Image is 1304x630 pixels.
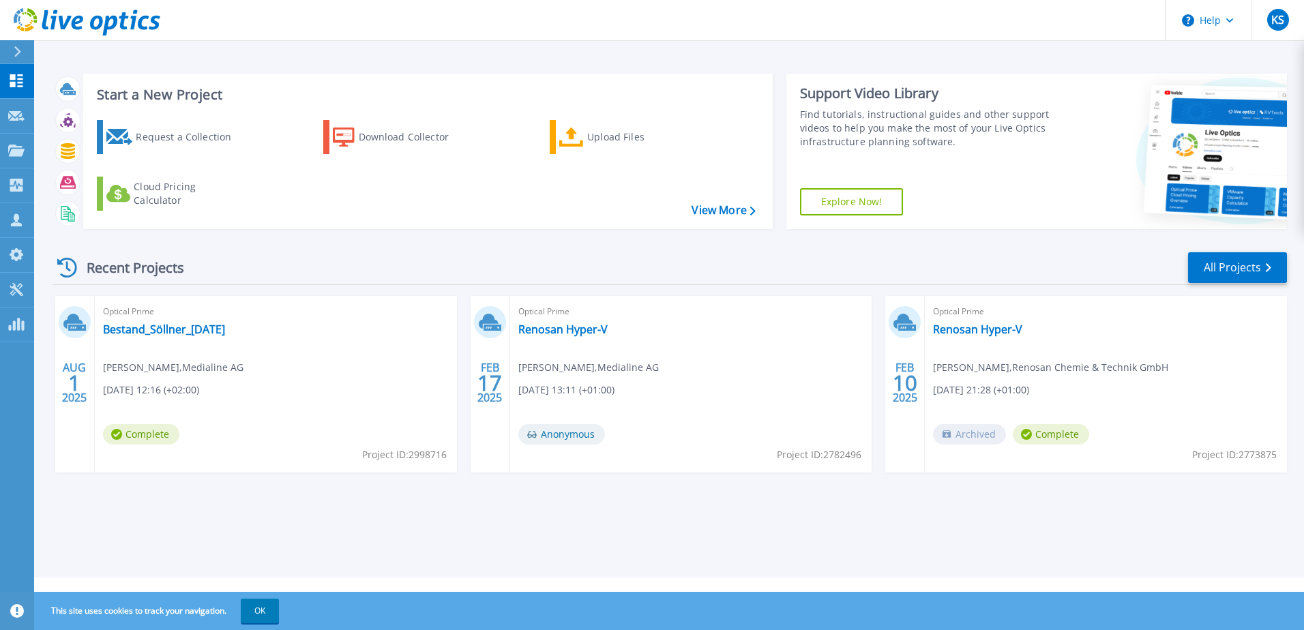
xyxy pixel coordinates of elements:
span: Anonymous [518,424,605,445]
span: KS [1271,14,1284,25]
h3: Start a New Project [97,87,755,102]
span: 17 [477,377,502,389]
a: Upload Files [550,120,702,154]
span: Complete [1013,424,1089,445]
span: [PERSON_NAME] , Medialine AG [518,360,659,375]
span: 1 [68,377,80,389]
span: Optical Prime [933,304,1279,319]
div: AUG 2025 [61,358,87,408]
a: View More [692,204,755,217]
a: Explore Now! [800,188,904,215]
div: Support Video Library [800,85,1055,102]
span: 10 [893,377,917,389]
span: Optical Prime [103,304,449,319]
span: Project ID: 2773875 [1192,447,1277,462]
span: [DATE] 13:11 (+01:00) [518,382,614,397]
a: All Projects [1188,252,1287,283]
div: Upload Files [587,123,696,151]
a: Download Collector [323,120,475,154]
button: OK [241,599,279,623]
span: Complete [103,424,179,445]
span: [DATE] 12:16 (+02:00) [103,382,199,397]
a: Bestand_Söllner_[DATE] [103,322,225,336]
span: This site uses cookies to track your navigation. [38,599,279,623]
div: Cloud Pricing Calculator [134,180,243,207]
div: Download Collector [359,123,468,151]
div: FEB 2025 [477,358,503,408]
span: Project ID: 2998716 [362,447,447,462]
div: FEB 2025 [892,358,918,408]
div: Recent Projects [53,251,203,284]
div: Request a Collection [136,123,245,151]
a: Request a Collection [97,120,249,154]
a: Renosan Hyper-V [933,322,1022,336]
span: Project ID: 2782496 [777,447,861,462]
span: Archived [933,424,1006,445]
span: [PERSON_NAME] , Medialine AG [103,360,243,375]
span: [DATE] 21:28 (+01:00) [933,382,1029,397]
a: Renosan Hyper-V [518,322,608,336]
span: [PERSON_NAME] , Renosan Chemie & Technik GmbH [933,360,1168,375]
a: Cloud Pricing Calculator [97,177,249,211]
span: Optical Prime [518,304,864,319]
div: Find tutorials, instructional guides and other support videos to help you make the most of your L... [800,108,1055,149]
